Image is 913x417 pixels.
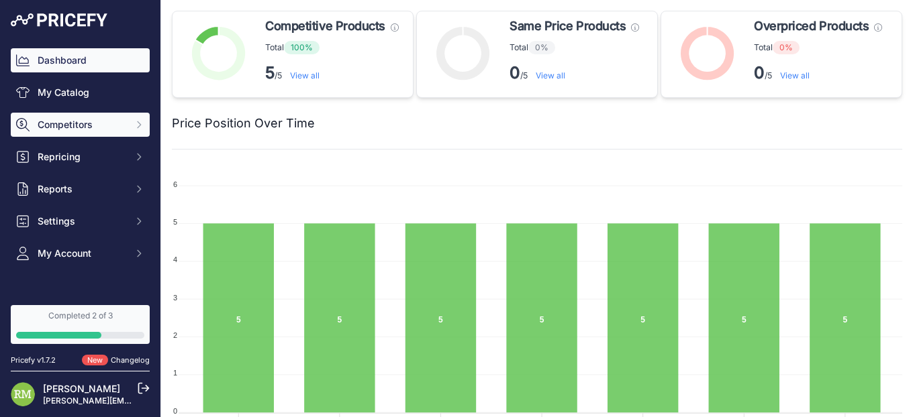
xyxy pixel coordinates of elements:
[38,118,126,131] span: Competitors
[38,182,126,196] span: Reports
[265,63,275,82] strong: 5
[173,218,177,226] tspan: 5
[38,215,126,228] span: Settings
[510,62,639,84] p: /5
[754,41,882,54] p: Total
[173,369,177,377] tspan: 1
[38,247,126,260] span: My Account
[290,70,320,80] a: View all
[146,79,230,88] div: Keywords op verkeer
[754,62,882,84] p: /5
[754,63,765,82] strong: 0
[111,355,150,365] a: Changelog
[265,17,385,36] span: Competitive Products
[11,13,107,27] img: Pricefy Logo
[173,294,177,302] tspan: 3
[510,63,520,82] strong: 0
[38,150,126,164] span: Repricing
[510,41,639,54] p: Total
[528,41,555,54] span: 0%
[780,70,810,80] a: View all
[43,383,120,394] a: [PERSON_NAME]
[16,310,144,321] div: Completed 2 of 3
[11,295,150,319] a: Alerts
[265,62,399,84] p: /5
[11,355,56,366] div: Pricefy v1.7.2
[43,396,250,406] a: [PERSON_NAME][EMAIL_ADDRESS][DOMAIN_NAME]
[37,78,48,88] img: tab_domain_overview_orange.svg
[11,305,150,344] a: Completed 2 of 3
[11,241,150,265] button: My Account
[38,21,66,32] div: v 4.0.25
[173,180,177,188] tspan: 6
[21,35,32,46] img: website_grey.svg
[172,114,315,133] h2: Price Position Over Time
[11,113,150,137] button: Competitors
[82,355,108,366] span: New
[11,80,150,105] a: My Catalog
[754,17,869,36] span: Overpriced Products
[132,78,142,88] img: tab_keywords_by_traffic_grey.svg
[21,21,32,32] img: logo_orange.svg
[11,48,150,370] nav: Sidebar
[265,41,399,54] p: Total
[173,407,177,415] tspan: 0
[173,331,177,339] tspan: 2
[11,145,150,169] button: Repricing
[52,79,117,88] div: Domeinoverzicht
[11,177,150,201] button: Reports
[35,35,148,46] div: Domein: [DOMAIN_NAME]
[284,41,320,54] span: 100%
[510,17,626,36] span: Same Price Products
[773,41,800,54] span: 0%
[173,255,177,263] tspan: 4
[536,70,565,80] a: View all
[11,209,150,233] button: Settings
[11,48,150,72] a: Dashboard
